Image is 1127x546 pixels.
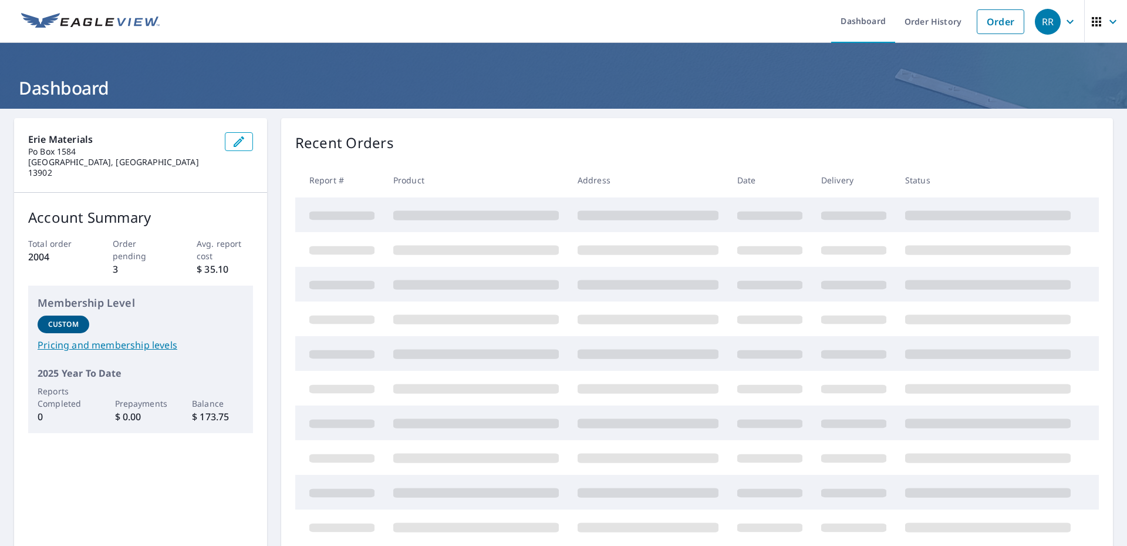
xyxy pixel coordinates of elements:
p: Balance [192,397,244,410]
p: Avg. report cost [197,237,253,262]
p: 2004 [28,250,85,264]
th: Report # [295,163,384,197]
img: EV Logo [21,13,160,31]
div: RR [1035,9,1061,35]
p: Account Summary [28,207,253,228]
p: Erie Materials [28,132,215,146]
a: Pricing and membership levels [38,338,244,352]
p: Reports Completed [38,385,89,410]
h1: Dashboard [14,76,1113,100]
p: Membership Level [38,295,244,311]
th: Delivery [812,163,896,197]
p: Po Box 1584 [28,146,215,157]
p: Total order [28,237,85,250]
p: Recent Orders [295,132,394,153]
p: $ 0.00 [115,410,167,424]
p: Custom [48,319,79,330]
a: Order [977,9,1024,34]
p: 3 [113,262,169,276]
th: Product [384,163,568,197]
p: Prepayments [115,397,167,410]
th: Status [896,163,1080,197]
p: $ 35.10 [197,262,253,276]
p: Order pending [113,237,169,262]
p: 0 [38,410,89,424]
th: Date [728,163,812,197]
th: Address [568,163,728,197]
p: 2025 Year To Date [38,366,244,380]
p: $ 173.75 [192,410,244,424]
p: [GEOGRAPHIC_DATA], [GEOGRAPHIC_DATA] 13902 [28,157,215,178]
